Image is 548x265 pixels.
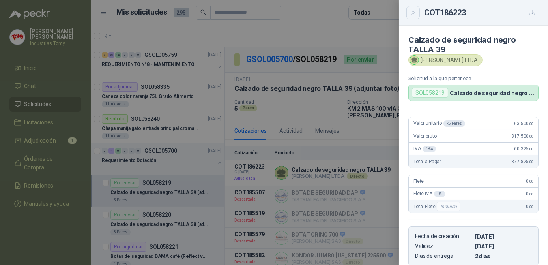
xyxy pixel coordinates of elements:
[408,8,418,17] button: Close
[526,204,533,209] span: 0
[415,233,472,240] p: Fecha de creación
[413,179,424,184] span: Flete
[424,6,539,19] div: COT186223
[413,159,441,164] span: Total a Pagar
[529,160,533,164] span: ,00
[415,243,472,250] p: Validez
[413,133,436,139] span: Valor bruto
[413,202,462,211] span: Total Flete
[529,179,533,184] span: ,00
[408,54,483,66] div: [PERSON_NAME] LTDA.
[450,90,535,96] p: Calzado de seguridad negro TALLA 39 (adjuntar foto)
[529,147,533,151] span: ,00
[511,133,533,139] span: 317.500
[437,202,460,211] div: Incluido
[526,191,533,197] span: 0
[526,179,533,184] span: 0
[475,243,532,250] p: [DATE]
[434,191,445,197] div: 0 %
[475,253,532,259] p: 2 dias
[514,121,533,126] span: 63.500
[529,122,533,126] span: ,00
[408,35,539,54] h4: Calzado de seguridad negro TALLA 39
[423,146,436,152] div: 19 %
[413,146,436,152] span: IVA
[511,159,533,164] span: 377.825
[514,146,533,152] span: 60.325
[529,205,533,209] span: ,00
[475,233,532,240] p: [DATE]
[408,75,539,81] p: Solicitud a la que pertenece
[413,120,465,127] span: Valor unitario
[412,88,448,98] div: SOL058219
[443,120,465,127] div: x 5 Pares
[529,134,533,139] span: ,00
[415,253,472,259] p: Días de entrega
[413,191,445,197] span: Flete IVA
[529,192,533,196] span: ,00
